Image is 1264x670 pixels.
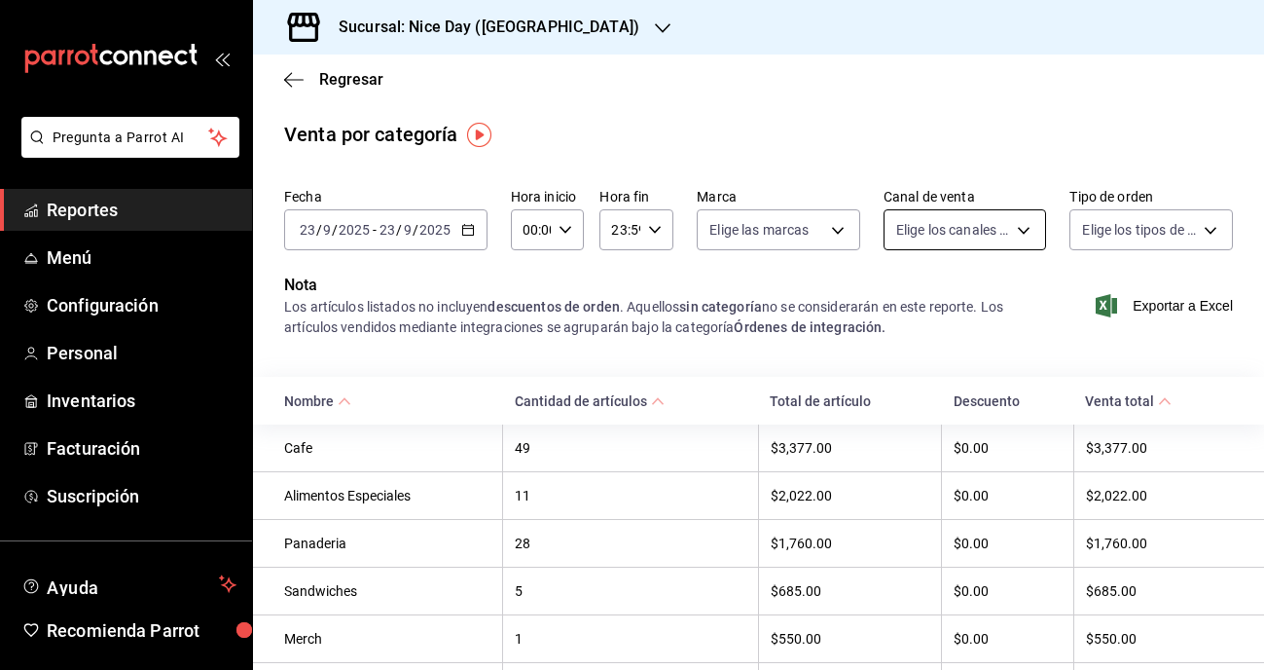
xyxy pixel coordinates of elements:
span: Menú [47,244,236,271]
strong: sin categoría [679,299,762,315]
input: -- [379,222,396,238]
div: $685.00 [1086,583,1233,599]
div: Venta por categoría [284,120,458,149]
p: Nota [284,274,1038,297]
img: Tooltip marker [467,123,491,147]
div: $0.00 [954,536,1061,551]
div: Venta total [1085,393,1154,409]
label: Tipo de orden [1069,190,1233,204]
span: Suscripción [47,483,236,509]
span: Facturación [47,435,236,462]
label: Canal de venta [884,190,1047,204]
button: Regresar [284,70,383,89]
button: open_drawer_menu [214,51,230,66]
span: / [396,222,402,238]
span: Configuración [47,292,236,318]
span: Cantidad de artículos [515,393,665,409]
strong: descuentos de orden [488,299,620,315]
span: Elige las marcas [709,220,809,240]
div: Total de artículo [770,393,930,409]
div: 5 [515,583,745,599]
div: Descuento [954,393,1062,409]
input: ---- [338,222,371,238]
span: / [332,222,338,238]
div: Cantidad de artículos [515,393,647,409]
label: Hora fin [599,190,673,204]
label: Marca [697,190,860,204]
span: Venta total [1085,393,1172,409]
div: Los artículos listados no incluyen . Aquellos no se considerarán en este reporte. Los artículos v... [284,297,1038,338]
span: Elige los tipos de orden [1082,220,1197,240]
span: / [413,222,418,238]
input: -- [322,222,332,238]
span: Ayuda [47,573,211,596]
span: Elige los canales de venta [896,220,1011,240]
input: -- [403,222,413,238]
span: Inventarios [47,388,236,414]
span: Reportes [47,197,236,223]
div: $0.00 [954,440,1061,456]
div: 1 [515,631,745,647]
div: $550.00 [1086,631,1233,647]
div: Alimentos Especiales [284,488,490,503]
div: $3,377.00 [771,440,930,456]
a: Pregunta a Parrot AI [14,141,239,162]
div: $2,022.00 [1086,488,1233,503]
span: Pregunta a Parrot AI [53,128,209,148]
span: Personal [47,340,236,366]
div: $3,377.00 [1086,440,1233,456]
label: Fecha [284,190,488,204]
span: - [373,222,377,238]
div: 28 [515,536,745,551]
label: Hora inicio [511,190,585,204]
input: ---- [418,222,451,238]
div: Merch [284,631,490,647]
div: $2,022.00 [771,488,930,503]
h3: Sucursal: Nice Day ([GEOGRAPHIC_DATA]) [323,16,639,39]
div: $0.00 [954,583,1061,599]
div: 11 [515,488,745,503]
div: Nombre [284,393,334,409]
button: Pregunta a Parrot AI [21,117,239,158]
div: $685.00 [771,583,930,599]
div: Cafe [284,440,490,456]
div: $550.00 [771,631,930,647]
div: $1,760.00 [771,536,930,551]
div: 49 [515,440,745,456]
span: Nombre [284,393,351,409]
span: Regresar [319,70,383,89]
div: $0.00 [954,488,1061,503]
span: Recomienda Parrot [47,617,236,644]
div: $0.00 [954,631,1061,647]
strong: Órdenes de integración. [734,319,885,335]
div: $1,760.00 [1086,536,1233,551]
span: / [316,222,322,238]
button: Exportar a Excel [1100,294,1233,317]
div: Sandwiches [284,583,490,599]
input: -- [299,222,316,238]
div: Panaderia [284,536,490,551]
